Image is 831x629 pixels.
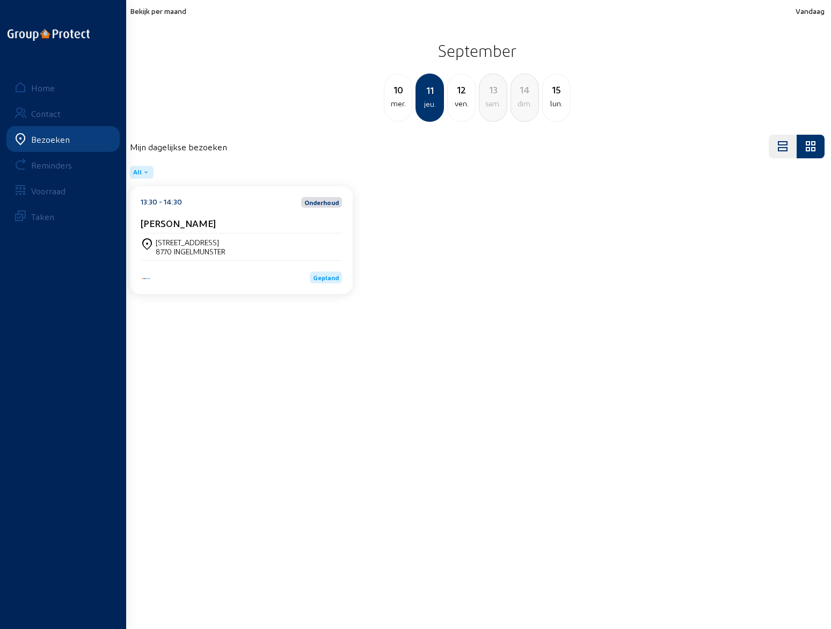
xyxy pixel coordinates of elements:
span: Bekijk per maand [130,6,186,16]
div: 13:30 - 14:30 [141,197,182,208]
div: mer. [384,97,412,110]
h2: September [130,37,825,64]
div: jeu. [417,98,443,111]
img: logo-oneline.png [8,29,90,41]
span: Onderhoud [304,199,339,206]
div: 12 [448,82,475,97]
div: [STREET_ADDRESS] [156,238,225,247]
div: 15 [543,82,570,97]
a: Reminders [6,152,120,178]
div: 11 [417,83,443,98]
div: 10 [384,82,412,97]
a: Taken [6,203,120,229]
div: 13 [479,82,507,97]
div: Taken [31,211,54,222]
span: Gepland [313,274,339,281]
div: 8770 INGELMUNSTER [156,247,225,256]
div: 14 [511,82,538,97]
a: Contact [6,100,120,126]
a: Voorraad [6,178,120,203]
cam-card-title: [PERSON_NAME] [141,217,216,229]
div: Home [31,83,55,93]
h4: Mijn dagelijkse bezoeken [130,142,227,152]
a: Bezoeken [6,126,120,152]
img: Aqua Protect [141,277,151,280]
div: sam. [479,97,507,110]
span: All [133,168,142,177]
div: Contact [31,108,61,119]
div: Reminders [31,160,72,170]
a: Home [6,75,120,100]
div: Voorraad [31,186,65,196]
div: Bezoeken [31,134,70,144]
div: ven. [448,97,475,110]
div: lun. [543,97,570,110]
div: dim. [511,97,538,110]
span: Vandaag [796,6,825,16]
